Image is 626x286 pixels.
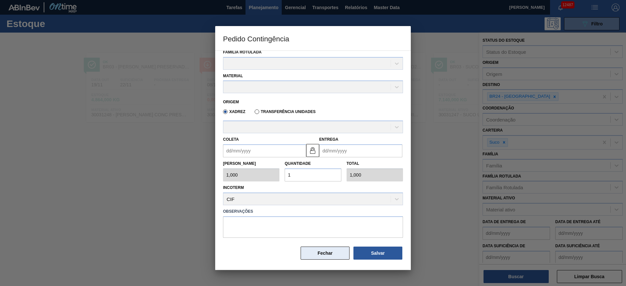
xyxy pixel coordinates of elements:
[319,137,338,142] label: Entrega
[223,109,246,114] label: Xadrez
[255,109,316,114] label: Transferência Unidades
[297,246,350,260] div: Fechar
[215,26,411,51] h3: Pedido Contingência
[223,159,279,168] label: [PERSON_NAME]
[223,144,306,157] input: dd/mm/yyyy
[223,100,239,104] label: Origem
[223,50,261,54] label: Família Rotulada
[223,74,243,78] label: Material
[285,161,311,166] label: Quantidade
[347,159,403,168] label: Total
[309,147,317,154] img: unlocked
[223,185,244,190] label: Incoterm
[223,207,403,216] label: Observações
[319,144,402,157] input: dd/mm/yyyy
[353,247,402,260] button: Salvar
[306,144,319,157] button: unlocked
[350,246,403,260] div: Salvar Pedido
[301,247,350,260] button: Fechar
[223,137,239,142] label: Coleta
